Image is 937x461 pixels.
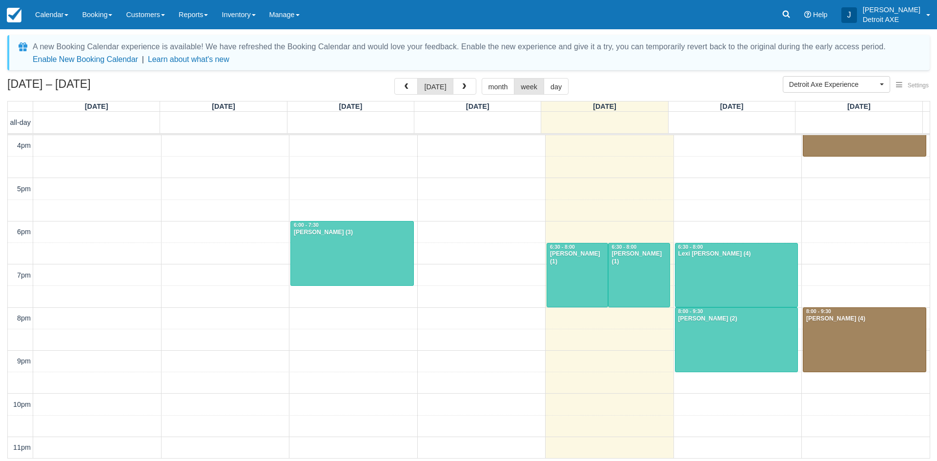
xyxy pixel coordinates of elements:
div: A new Booking Calendar experience is available! We have refreshed the Booking Calendar and would ... [33,41,886,53]
span: 6:30 - 8:00 [678,244,703,250]
h2: [DATE] – [DATE] [7,78,131,96]
div: [PERSON_NAME] (4) [806,315,923,323]
a: 6:30 - 8:00[PERSON_NAME] (1) [547,243,608,308]
span: 8:00 - 9:30 [806,309,831,314]
span: 4pm [17,141,31,149]
span: [DATE] [593,102,616,110]
p: Detroit AXE [863,15,920,24]
a: 8:00 - 9:30[PERSON_NAME] (4) [803,307,926,372]
a: 6:00 - 7:30[PERSON_NAME] (3) [290,221,414,286]
span: all-day [10,119,31,126]
span: 8pm [17,314,31,322]
span: Help [813,11,828,19]
button: Settings [890,79,935,93]
span: [DATE] [847,102,871,110]
a: Learn about what's new [148,55,229,63]
span: 6:00 - 7:30 [294,222,319,228]
div: [PERSON_NAME] (1) [611,250,667,266]
span: 6:30 - 8:00 [550,244,575,250]
button: Detroit Axe Experience [783,76,890,93]
span: [DATE] [466,102,489,110]
span: | [142,55,144,63]
div: [PERSON_NAME] (2) [678,315,795,323]
span: 6pm [17,228,31,236]
button: week [514,78,544,95]
span: Detroit Axe Experience [789,80,877,89]
span: [DATE] [212,102,235,110]
div: [PERSON_NAME] (1) [550,250,605,266]
button: month [482,78,515,95]
span: 5pm [17,185,31,193]
span: 9pm [17,357,31,365]
span: 10pm [13,401,31,408]
div: Lexi [PERSON_NAME] (4) [678,250,795,258]
button: [DATE] [417,78,453,95]
a: 8:00 - 9:30[PERSON_NAME] (2) [675,307,798,372]
a: 6:30 - 8:00Lexi [PERSON_NAME] (4) [675,243,798,308]
span: [DATE] [85,102,108,110]
span: 6:30 - 8:00 [611,244,636,250]
button: day [544,78,569,95]
span: [DATE] [339,102,363,110]
span: [DATE] [720,102,744,110]
span: 8:00 - 9:30 [678,309,703,314]
p: [PERSON_NAME] [863,5,920,15]
a: 6:30 - 8:00[PERSON_NAME] (1) [608,243,670,308]
div: J [841,7,857,23]
button: Enable New Booking Calendar [33,55,138,64]
i: Help [804,11,811,18]
img: checkfront-main-nav-mini-logo.png [7,8,21,22]
div: [PERSON_NAME] (3) [293,229,411,237]
span: Settings [908,82,929,89]
span: 7pm [17,271,31,279]
span: 11pm [13,443,31,451]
